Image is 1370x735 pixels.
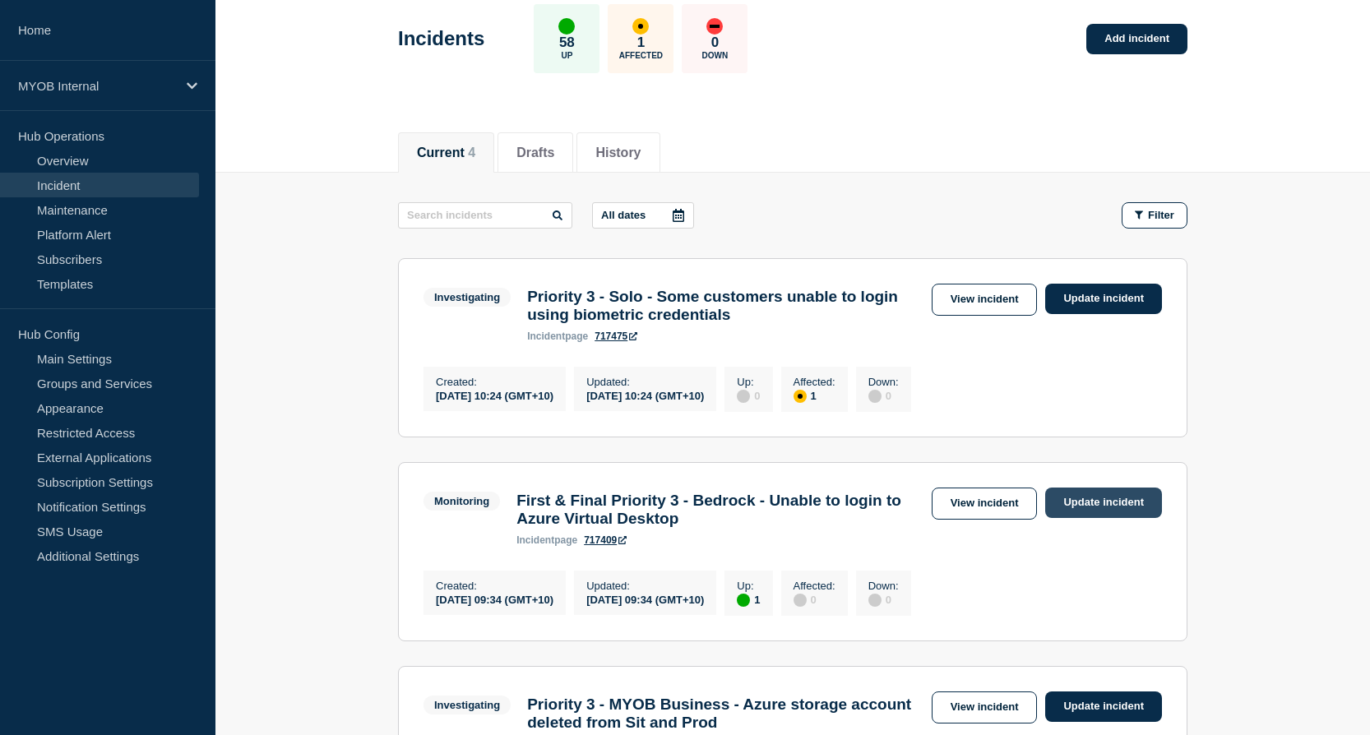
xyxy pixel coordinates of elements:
p: 0 [711,35,719,51]
div: 1 [737,592,760,607]
a: View incident [932,284,1038,316]
a: Update incident [1045,284,1162,314]
p: page [516,534,577,546]
p: All dates [601,209,646,221]
button: Drafts [516,146,554,160]
div: affected [794,390,807,403]
span: Investigating [423,696,511,714]
span: incident [516,534,554,546]
p: Down [702,51,729,60]
div: disabled [794,594,807,607]
p: Updated : [586,580,704,592]
p: MYOB Internal [18,79,176,93]
span: Monitoring [423,492,500,511]
div: 0 [868,388,899,403]
p: Updated : [586,376,704,388]
div: 1 [794,388,835,403]
p: Affected : [794,580,835,592]
div: 0 [794,592,835,607]
a: 717475 [595,331,637,342]
p: Affected [619,51,663,60]
span: Filter [1148,209,1174,221]
div: disabled [737,390,750,403]
a: Add incident [1086,24,1187,54]
div: down [706,18,723,35]
h3: First & Final Priority 3 - Bedrock - Unable to login to Azure Virtual Desktop [516,492,923,528]
button: Current 4 [417,146,475,160]
p: Up : [737,580,760,592]
p: Created : [436,376,553,388]
h3: Priority 3 - Solo - Some customers unable to login using biometric credentials [527,288,923,324]
p: 1 [637,35,645,51]
p: Up [561,51,572,60]
p: page [527,331,588,342]
h1: Incidents [398,27,484,50]
button: Filter [1122,202,1187,229]
a: Update incident [1045,488,1162,518]
p: Affected : [794,376,835,388]
p: Created : [436,580,553,592]
div: 0 [737,388,760,403]
button: History [595,146,641,160]
a: 717409 [584,534,627,546]
div: affected [632,18,649,35]
span: incident [527,331,565,342]
span: 4 [468,146,475,159]
div: [DATE] 09:34 (GMT+10) [436,592,553,606]
div: disabled [868,594,882,607]
input: Search incidents [398,202,572,229]
p: Down : [868,580,899,592]
button: All dates [592,202,694,229]
a: View incident [932,691,1038,723]
a: Update incident [1045,691,1162,722]
div: [DATE] 10:24 (GMT+10) [436,388,553,402]
div: 0 [868,592,899,607]
span: Investigating [423,288,511,307]
div: up [558,18,575,35]
p: Up : [737,376,760,388]
p: Down : [868,376,899,388]
div: [DATE] 09:34 (GMT+10) [586,592,704,606]
a: View incident [932,488,1038,520]
div: [DATE] 10:24 (GMT+10) [586,388,704,402]
div: disabled [868,390,882,403]
h3: Priority 3 - MYOB Business - Azure storage account deleted from Sit and Prod [527,696,923,732]
div: up [737,594,750,607]
p: 58 [559,35,575,51]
